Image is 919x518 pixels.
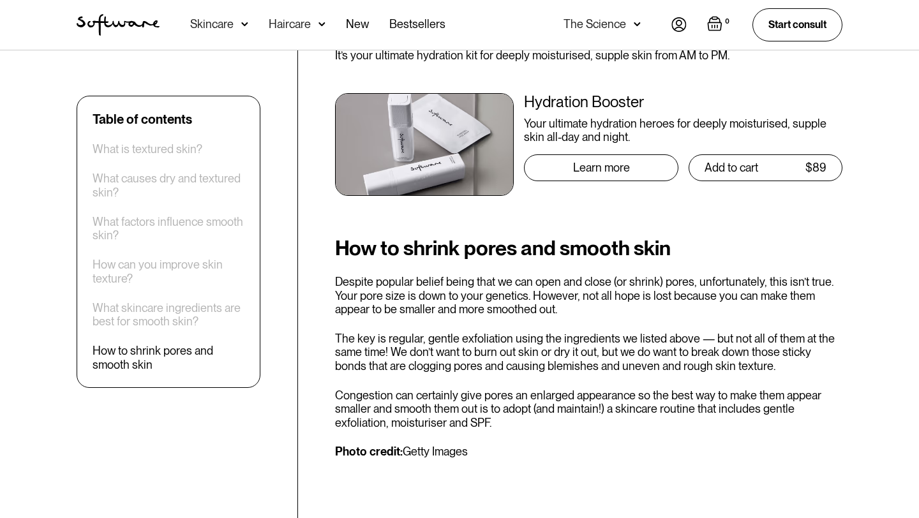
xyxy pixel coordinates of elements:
div: The Science [564,18,626,31]
a: What is textured skin? [93,142,202,156]
img: arrow down [318,18,325,31]
img: arrow down [241,18,248,31]
div: 0 [722,16,732,27]
a: What factors influence smooth skin? [93,215,244,242]
div: Learn more [573,161,630,174]
h2: How to shrink pores and smooth skin [335,237,842,260]
div: $89 [805,161,826,174]
p: Congestion can certainly give pores an enlarged appearance so the best way to make them appear sm... [335,389,842,430]
a: What causes dry and textured skin? [93,172,244,199]
div: Add to cart [705,161,758,174]
img: arrow down [634,18,641,31]
p: The key is regular, gentle exfoliation using the ingredients we listed above — but not all of the... [335,332,842,373]
a: home [77,14,160,36]
p: Getty Images [335,445,842,459]
div: Hydration Booster [524,93,842,112]
p: Despite popular belief being that we can open and close (or shrink) pores, unfortunately, this is... [335,275,842,316]
a: What skincare ingredients are best for smooth skin? [93,301,244,329]
div: Your ultimate hydration heroes for deeply moisturised, supple skin all-day and night. [524,117,842,144]
a: Open empty cart [707,16,732,34]
img: Software Logo [77,14,160,36]
div: Skincare [190,18,234,31]
a: How can you improve skin texture? [93,258,244,285]
strong: Photo credit: [335,445,403,458]
a: How to shrink pores and smooth skin [93,344,244,371]
div: Haircare [269,18,311,31]
a: Start consult [752,8,842,41]
div: Table of contents [93,112,192,127]
a: Hydration BoosterYour ultimate hydration heroes for deeply moisturised, supple skin all-day and n... [335,93,842,196]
